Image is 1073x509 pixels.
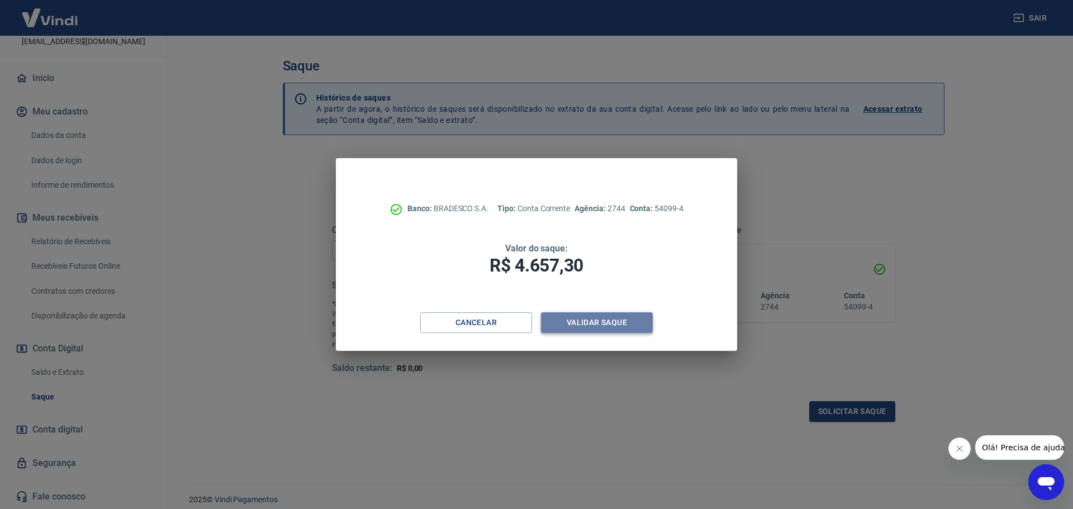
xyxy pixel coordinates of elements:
p: 2744 [575,203,625,215]
button: Cancelar [420,312,532,333]
iframe: Fechar mensagem [948,437,971,460]
p: 54099-4 [630,203,683,215]
span: Tipo: [497,204,517,213]
span: Banco: [407,204,434,213]
p: Conta Corrente [497,203,570,215]
span: Olá! Precisa de ajuda? [7,8,94,17]
span: R$ 4.657,30 [490,255,583,276]
iframe: Botão para abrir a janela de mensagens [1028,464,1064,500]
p: BRADESCO S.A. [407,203,488,215]
span: Agência: [575,204,607,213]
iframe: Mensagem da empresa [975,435,1064,460]
span: Valor do saque: [505,243,568,254]
button: Validar saque [541,312,653,333]
span: Conta: [630,204,655,213]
